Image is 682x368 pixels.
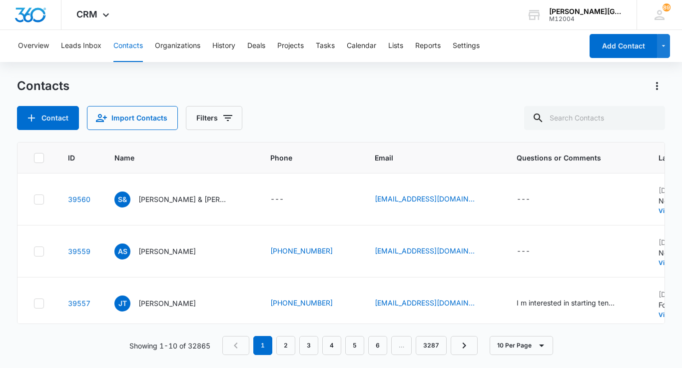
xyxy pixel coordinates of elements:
a: [PHONE_NUMBER] [270,297,333,308]
button: Actions [649,78,665,94]
button: Import Contacts [87,106,178,130]
div: Phone - (949) 299-8879 - Select to Edit Field [270,297,351,309]
button: Lists [388,30,403,62]
button: Reports [415,30,441,62]
div: --- [270,193,284,205]
button: Settings [453,30,480,62]
div: Name - Sarah & Neo Liang - Select to Edit Field [114,191,246,207]
div: Email - ilikesunshine222@gmail.com - Select to Edit Field [375,193,493,205]
span: ID [68,152,76,163]
h1: Contacts [17,78,69,93]
button: Calendar [347,30,376,62]
a: Navigate to contact details page for Aparna Sreeraman [68,247,90,255]
button: Leads Inbox [61,30,101,62]
span: Email [375,152,478,163]
span: CRM [76,9,97,19]
a: [EMAIL_ADDRESS][DOMAIN_NAME] [375,245,475,256]
span: Phone [270,152,336,163]
div: Email - veratang54@gmail.com - Select to Edit Field [375,297,493,309]
div: account name [549,7,622,15]
a: [EMAIL_ADDRESS][DOMAIN_NAME] [375,193,475,204]
div: Questions or Comments - I m interested in starting tennis as an adult beginner and was wondering ... [517,297,635,309]
div: Name - Jiaqi Tang - Select to Edit Field [114,295,214,311]
div: notifications count [663,3,671,11]
div: account id [549,15,622,22]
div: Questions or Comments - - Select to Edit Field [517,193,548,205]
button: Overview [18,30,49,62]
div: Phone - (408) 204-3308 - Select to Edit Field [270,245,351,257]
p: [PERSON_NAME] [138,246,196,256]
nav: Pagination [222,336,478,355]
button: Filters [186,106,242,130]
button: History [212,30,235,62]
span: Questions or Comments [517,152,635,163]
div: --- [517,193,530,205]
button: Deals [247,30,265,62]
div: Questions or Comments - - Select to Edit Field [517,245,548,257]
div: Email - sreeram6@gmail.com - Select to Edit Field [375,245,493,257]
a: Next Page [451,336,478,355]
a: Page 3 [299,336,318,355]
a: Navigate to contact details page for Jiaqi Tang [68,299,90,307]
div: --- [517,245,530,257]
div: Name - Aparna Sreeraman - Select to Edit Field [114,243,214,259]
a: [PHONE_NUMBER] [270,245,333,256]
a: Page 6 [368,336,387,355]
a: [EMAIL_ADDRESS][DOMAIN_NAME] [375,297,475,308]
button: Add Contact [590,34,657,58]
button: Projects [277,30,304,62]
button: Contacts [113,30,143,62]
button: Add Contact [17,106,79,130]
a: Page 3287 [416,336,447,355]
a: Page 5 [345,336,364,355]
span: Name [114,152,232,163]
button: Tasks [316,30,335,62]
span: S& [114,191,130,207]
p: [PERSON_NAME] & [PERSON_NAME] [138,194,228,204]
p: Showing 1-10 of 32865 [129,340,210,351]
input: Search Contacts [524,106,665,130]
p: [PERSON_NAME] [138,298,196,308]
a: Page 2 [276,336,295,355]
a: Page 4 [322,336,341,355]
div: Phone - - Select to Edit Field [270,193,302,205]
button: 10 Per Page [490,336,553,355]
span: JT [114,295,130,311]
span: AS [114,243,130,259]
span: 89 [663,3,671,11]
a: Navigate to contact details page for Sarah & Neo Liang [68,195,90,203]
em: 1 [253,336,272,355]
div: I m interested in starting tennis as an adult beginner and was wondering if your club offers priv... [517,297,617,308]
button: Organizations [155,30,200,62]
